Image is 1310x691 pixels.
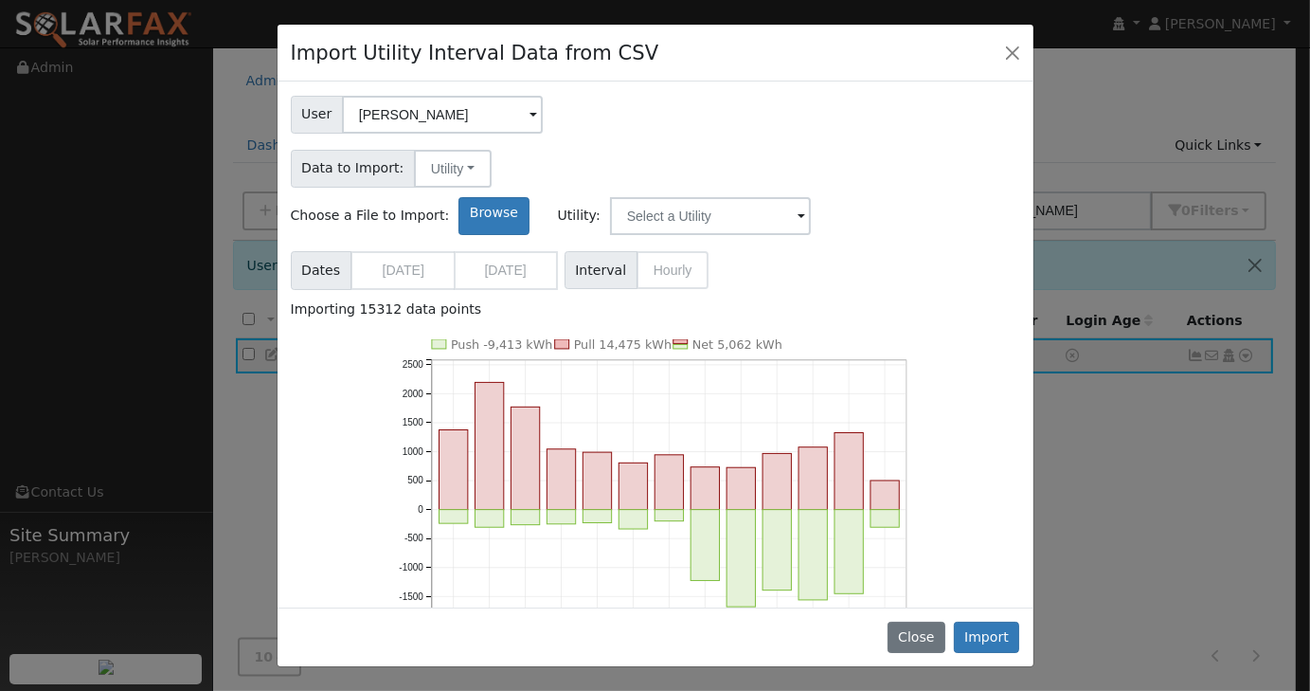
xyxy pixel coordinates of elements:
input: Select a Utility [610,197,811,235]
rect: onclick="" [476,382,504,509]
rect: onclick="" [583,510,611,523]
span: Utility: [558,206,601,226]
text: 1000 [403,446,424,457]
input: Select a User [342,96,543,134]
text: 2000 [403,389,424,399]
div: Importing 15312 data points [291,300,1020,319]
span: Interval [565,251,637,289]
rect: onclick="" [547,510,575,524]
rect: onclick="" [763,453,791,509]
rect: onclick="" [440,510,468,524]
text: Push -9,413 kWh [451,337,553,352]
rect: onclick="" [583,452,611,510]
rect: onclick="" [440,430,468,510]
button: Close [999,39,1026,65]
span: Dates [291,251,351,290]
label: Browse [458,197,529,235]
button: Close [888,622,945,654]
rect: onclick="" [727,510,755,607]
span: User [291,96,343,134]
button: Import [954,622,1020,654]
span: Choose a File to Import: [291,206,450,226]
text: 500 [407,475,423,485]
rect: onclick="" [655,455,683,510]
rect: onclick="" [763,510,791,591]
rect: onclick="" [799,510,827,600]
rect: onclick="" [834,432,863,509]
text: 2500 [403,359,424,370]
rect: onclick="" [727,467,755,509]
rect: onclick="" [799,447,827,510]
rect: onclick="" [511,407,539,509]
rect: onclick="" [619,510,647,529]
button: Utility [414,150,492,188]
text: 1500 [403,417,424,427]
rect: onclick="" [511,510,539,525]
rect: onclick="" [547,449,575,510]
h4: Import Utility Interval Data from CSV [291,38,659,68]
rect: onclick="" [870,510,899,528]
rect: onclick="" [870,481,899,510]
rect: onclick="" [691,467,719,510]
text: 0 [418,504,423,515]
text: Pull 14,475 kWh [574,337,672,352]
text: -1500 [399,591,423,602]
text: Net 5,062 kWh [692,337,782,352]
text: -1000 [399,562,423,573]
rect: onclick="" [691,510,719,581]
span: Data to Import: [291,150,415,188]
rect: onclick="" [655,510,683,521]
rect: onclick="" [476,510,504,528]
rect: onclick="" [619,463,647,509]
text: -500 [404,533,423,543]
rect: onclick="" [834,510,863,594]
